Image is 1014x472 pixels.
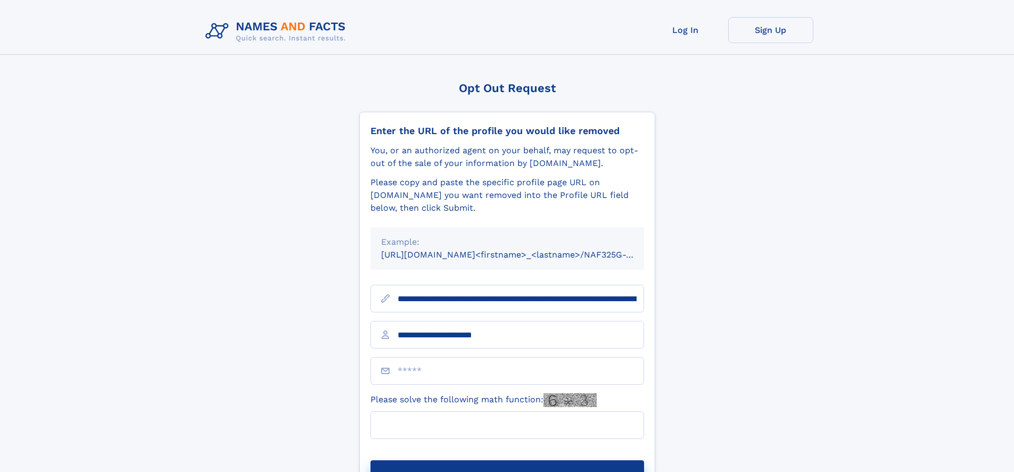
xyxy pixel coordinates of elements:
[201,17,355,46] img: Logo Names and Facts
[381,236,633,249] div: Example:
[643,17,728,43] a: Log In
[728,17,813,43] a: Sign Up
[370,125,644,137] div: Enter the URL of the profile you would like removed
[359,81,655,95] div: Opt Out Request
[381,250,664,260] small: [URL][DOMAIN_NAME]<firstname>_<lastname>/NAF325G-xxxxxxxx
[370,176,644,214] div: Please copy and paste the specific profile page URL on [DOMAIN_NAME] you want removed into the Pr...
[370,144,644,170] div: You, or an authorized agent on your behalf, may request to opt-out of the sale of your informatio...
[370,393,597,407] label: Please solve the following math function:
